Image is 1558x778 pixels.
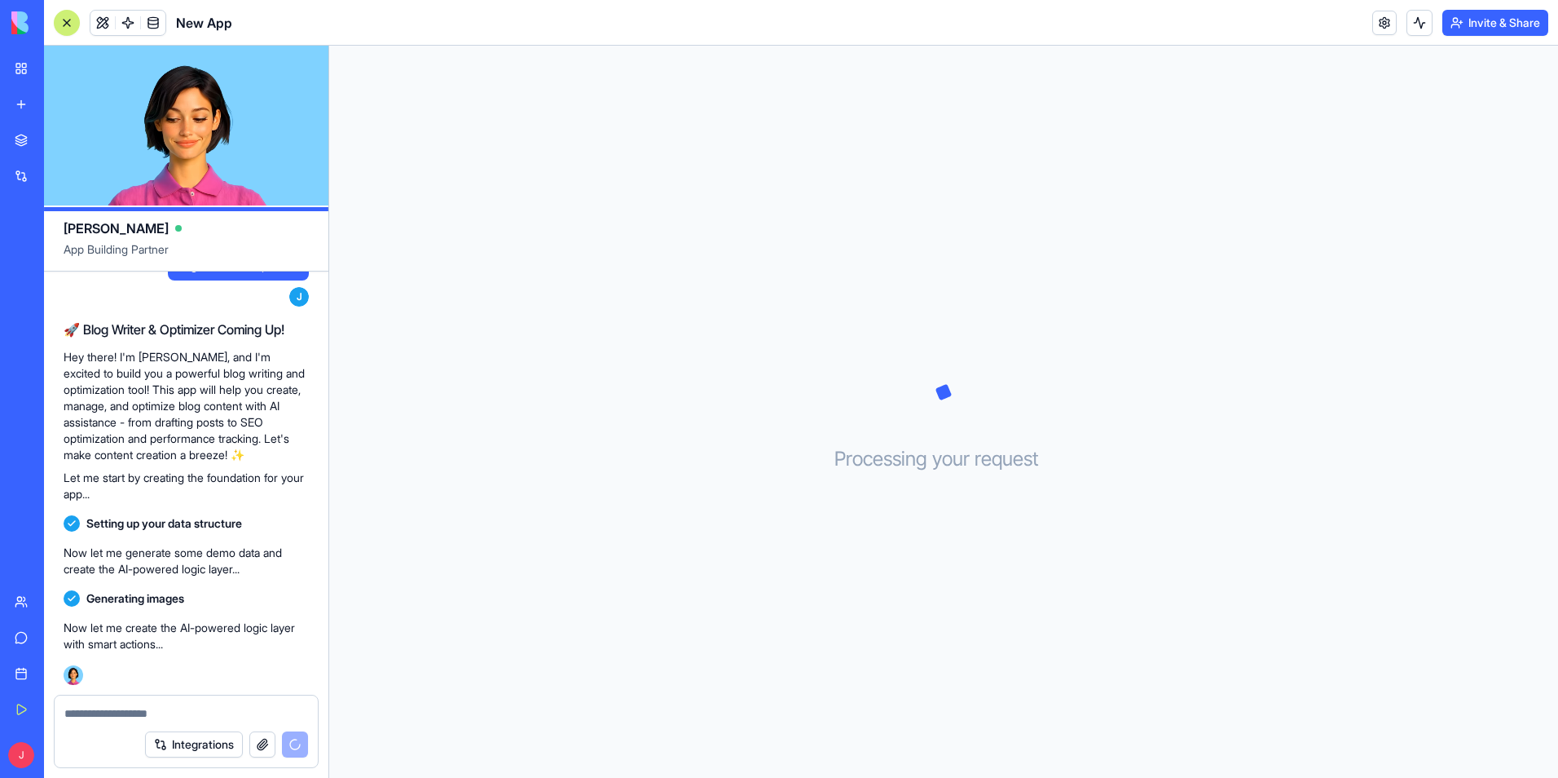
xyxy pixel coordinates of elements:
[64,219,169,238] span: [PERSON_NAME]
[64,320,309,339] h2: 🚀 Blog Writer & Optimizer Coming Up!
[64,241,309,271] span: App Building Partner
[176,13,232,33] span: New App
[64,620,309,652] p: Now let me create the AI-powered logic layer with smart actions...
[8,742,34,768] span: J
[289,287,309,307] span: J
[64,470,309,502] p: Let me start by creating the foundation for your app...
[11,11,112,34] img: logo
[1442,10,1548,36] button: Invite & Share
[64,545,309,577] p: Now let me generate some demo data and create the AI-powered logic layer...
[64,665,83,685] img: Ella_00000_wcx2te.png
[834,446,1054,472] h3: Processing your request
[86,515,242,532] span: Setting up your data structure
[86,590,184,607] span: Generating images
[145,732,243,758] button: Integrations
[64,349,309,463] p: Hey there! I'm [PERSON_NAME], and I'm excited to build you a powerful blog writing and optimizati...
